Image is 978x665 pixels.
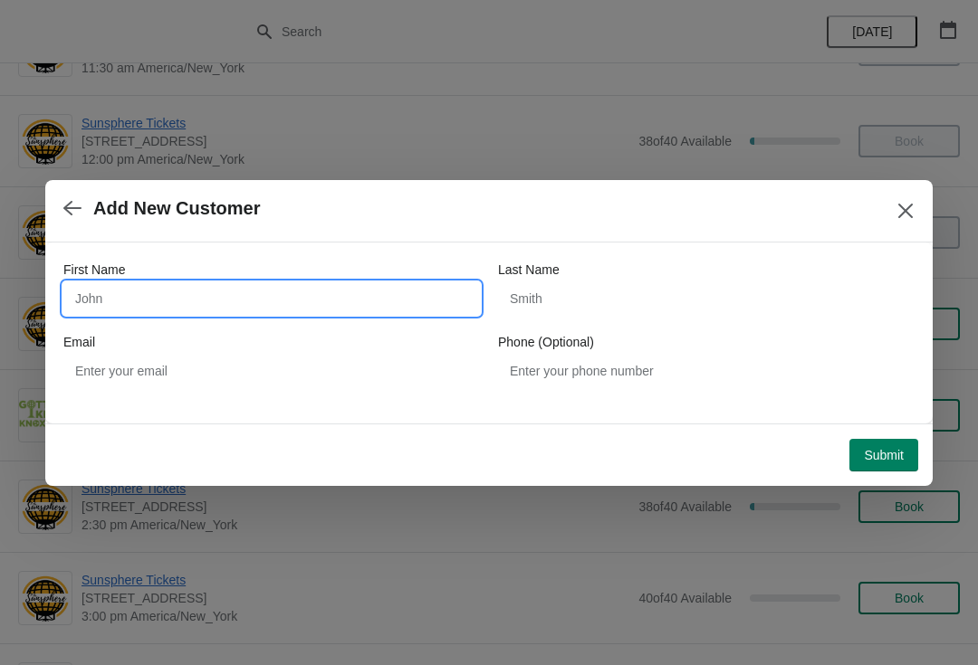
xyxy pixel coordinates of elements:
label: Email [63,333,95,351]
label: Last Name [498,261,560,279]
span: Submit [864,448,904,462]
label: Phone (Optional) [498,333,594,351]
label: First Name [63,261,125,279]
input: Smith [498,282,915,315]
input: Enter your email [63,355,480,387]
button: Close [889,195,922,227]
h2: Add New Customer [93,198,260,219]
input: John [63,282,480,315]
button: Submit [849,439,918,471]
input: Enter your phone number [498,355,915,387]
